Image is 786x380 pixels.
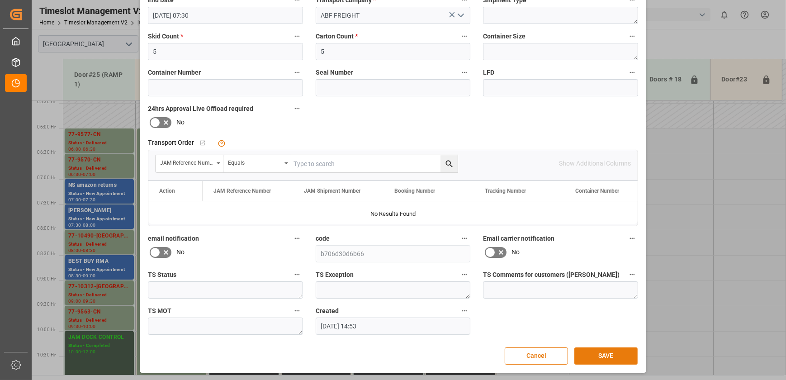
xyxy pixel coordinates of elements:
span: Container Number [575,188,619,194]
button: Created [459,305,470,317]
button: search button [440,155,458,172]
span: TS Comments for customers ([PERSON_NAME]) [483,270,620,280]
input: DD.MM.YYYY HH:MM [316,318,471,335]
span: LFD [483,68,494,77]
button: open menu [223,155,291,172]
span: Container Number [148,68,201,77]
button: 24hrs Approval Live Offload required [291,103,303,114]
span: Seal Number [316,68,353,77]
span: JAM Shipment Number [304,188,360,194]
span: 24hrs Approval Live Offload required [148,104,253,114]
span: Booking Number [394,188,435,194]
button: SAVE [574,347,638,365]
span: TS MOT [148,306,171,316]
button: TS Status [291,269,303,280]
span: No [511,247,520,257]
span: Container Size [483,32,526,41]
button: TS Exception [459,269,470,280]
span: Transport Order [148,138,194,147]
button: TS MOT [291,305,303,317]
div: JAM Reference Number [160,157,213,167]
button: Email carrier notification [626,233,638,244]
button: Container Size [626,30,638,42]
input: DD.MM.YYYY HH:MM [148,7,303,24]
input: Type to search [291,155,458,172]
button: LFD [626,66,638,78]
button: Container Number [291,66,303,78]
button: Seal Number [459,66,470,78]
span: No [176,118,185,127]
span: No [176,247,185,257]
button: open menu [454,9,467,23]
span: code [316,234,330,243]
span: Carton Count [316,32,358,41]
button: open menu [156,155,223,172]
span: TS Exception [316,270,354,280]
button: TS Comments for customers ([PERSON_NAME]) [626,269,638,280]
button: email notification [291,233,303,244]
span: Skid Count [148,32,183,41]
span: email notification [148,234,199,243]
button: code [459,233,470,244]
span: Email carrier notification [483,234,554,243]
button: Carton Count * [459,30,470,42]
span: JAM Reference Number [213,188,271,194]
button: Cancel [505,347,568,365]
span: Created [316,306,339,316]
div: Action [159,188,175,194]
span: TS Status [148,270,176,280]
div: Equals [228,157,281,167]
button: Skid Count * [291,30,303,42]
span: Tracking Number [485,188,526,194]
